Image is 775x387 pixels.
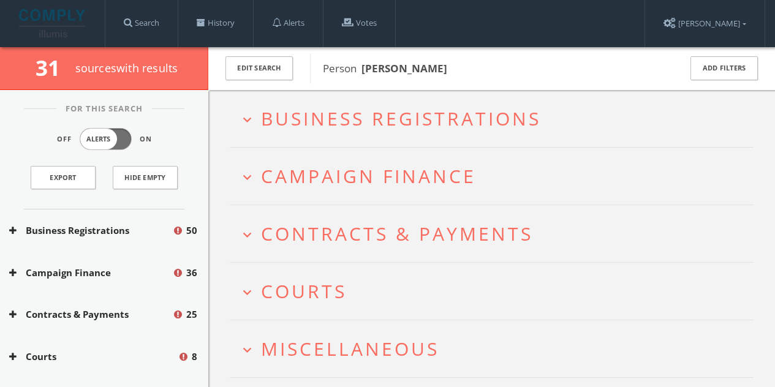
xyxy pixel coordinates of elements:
button: Edit Search [225,56,293,80]
b: [PERSON_NAME] [361,61,447,75]
img: illumis [19,9,88,37]
span: Miscellaneous [261,336,439,361]
span: Campaign Finance [261,163,476,189]
i: expand_more [239,169,255,186]
span: Person [323,61,447,75]
button: Business Registrations [9,224,172,238]
button: expand_moreBusiness Registrations [239,108,754,129]
span: 25 [186,307,197,321]
button: Contracts & Payments [9,307,172,321]
i: expand_more [239,284,255,301]
button: Courts [9,350,178,364]
span: On [140,134,152,145]
span: source s with results [75,61,178,75]
span: 8 [192,350,197,364]
span: 36 [186,266,197,280]
a: Export [31,166,96,189]
span: Off [57,134,72,145]
span: For This Search [56,103,152,115]
span: 50 [186,224,197,238]
i: expand_more [239,111,255,128]
button: expand_moreMiscellaneous [239,339,754,359]
i: expand_more [239,227,255,243]
span: Business Registrations [261,106,541,131]
button: Add Filters [690,56,758,80]
span: 31 [36,53,70,82]
button: Hide Empty [113,166,178,189]
button: Campaign Finance [9,266,172,280]
span: Contracts & Payments [261,221,533,246]
i: expand_more [239,342,255,358]
button: expand_moreContracts & Payments [239,224,754,244]
button: expand_moreCampaign Finance [239,166,754,186]
span: Courts [261,279,347,304]
button: expand_moreCourts [239,281,754,301]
